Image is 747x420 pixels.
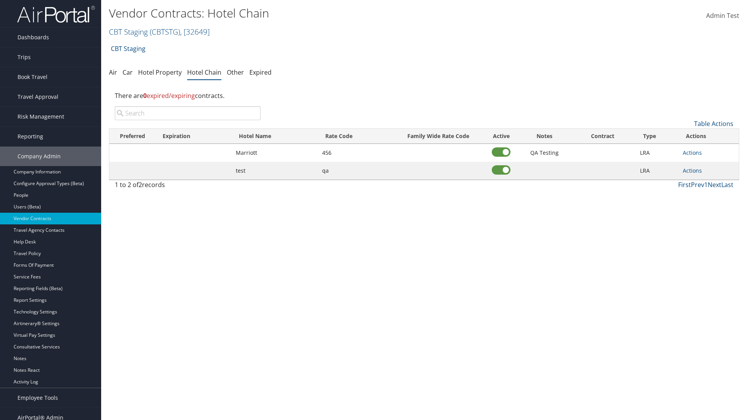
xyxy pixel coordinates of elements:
td: LRA [636,162,679,180]
a: First [678,180,691,189]
td: LRA [636,144,679,162]
span: QA Testing [530,149,559,156]
a: Air [109,68,117,77]
span: ( CBTSTG ) [150,26,180,37]
th: Rate Code: activate to sort column ascending [318,129,394,144]
th: Preferred: activate to sort column ascending [109,129,156,144]
span: expired/expiring [143,91,195,100]
span: Admin Test [706,11,739,20]
td: qa [318,162,394,180]
span: Employee Tools [18,388,58,408]
div: There are contracts. [109,85,739,106]
span: , [ 32649 ] [180,26,210,37]
th: Actions [679,129,739,144]
a: Next [708,180,721,189]
h1: Vendor Contracts: Hotel Chain [109,5,529,21]
img: airportal-logo.png [17,5,95,23]
a: Table Actions [694,119,733,128]
a: Hotel Property [138,68,182,77]
a: Prev [691,180,704,189]
span: Company Admin [18,147,61,166]
a: Actions [683,167,702,174]
div: 1 to 2 of records [115,180,261,193]
span: Reporting [18,127,43,146]
th: Active: activate to sort column ascending [483,129,519,144]
a: Hotel Chain [187,68,221,77]
strong: 0 [143,91,147,100]
th: Family Wide Rate Code: activate to sort column ascending [393,129,483,144]
a: Last [721,180,733,189]
input: Search [115,106,261,120]
span: Travel Approval [18,87,58,107]
a: Admin Test [706,4,739,28]
a: Car [123,68,133,77]
td: 456 [318,144,394,162]
th: Notes: activate to sort column ascending [519,129,570,144]
td: test [232,162,318,180]
a: CBT Staging [111,41,146,56]
span: Risk Management [18,107,64,126]
th: Contract: activate to sort column ascending [569,129,636,144]
span: 2 [139,180,142,189]
th: Hotel Name: activate to sort column ascending [232,129,318,144]
a: CBT Staging [109,26,210,37]
a: 1 [704,180,708,189]
a: Actions [683,149,702,156]
td: Marriott [232,144,318,162]
span: Dashboards [18,28,49,47]
span: Trips [18,47,31,67]
a: Expired [249,68,272,77]
th: Type: activate to sort column ascending [636,129,679,144]
span: Book Travel [18,67,47,87]
th: Expiration: activate to sort column ascending [156,129,232,144]
a: Other [227,68,244,77]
